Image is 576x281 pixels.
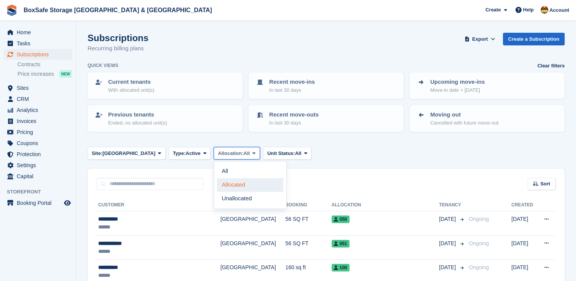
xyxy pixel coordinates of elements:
span: [DATE] [439,239,457,247]
span: Protection [17,149,62,160]
p: Recent move-ins [269,78,315,86]
a: Upcoming move-ins Move-in date > [DATE] [410,73,564,98]
span: Tasks [17,38,62,49]
span: 050 [332,216,349,223]
p: Recent move-outs [269,110,319,119]
th: Tenancy [439,199,466,211]
a: Clear filters [537,62,565,70]
span: All [295,150,302,157]
a: Preview store [63,198,72,208]
button: Allocation: All [214,147,260,160]
a: menu [4,198,72,208]
span: Coupons [17,138,62,148]
a: menu [4,149,72,160]
button: Type: Active [169,147,211,160]
a: menu [4,160,72,171]
span: Capital [17,171,62,182]
span: Active [186,150,201,157]
img: stora-icon-8386f47178a22dfd0bd8f6a31ec36ba5ce8667c1dd55bd0f319d3a0aa187defe.svg [6,5,18,16]
p: Current tenants [108,78,154,86]
span: Price increases [18,70,54,78]
span: Analytics [17,105,62,115]
span: Settings [17,160,62,171]
span: Export [472,35,488,43]
a: menu [4,116,72,126]
a: menu [4,49,72,60]
div: NEW [59,70,72,78]
p: Recurring billing plans [88,44,148,53]
p: Ended, no allocated unit(s) [108,119,167,127]
a: menu [4,138,72,148]
a: Recent move-outs In last 30 days [249,106,403,131]
span: Help [523,6,534,14]
a: Recent move-ins In last 30 days [249,73,403,98]
a: Allocated [217,178,283,192]
span: Unit Status: [267,150,295,157]
p: In last 30 days [269,119,319,127]
span: All [244,150,250,157]
td: 56 SQ FT [286,235,332,260]
span: Type: [173,150,186,157]
span: Account [549,6,569,14]
td: [GEOGRAPHIC_DATA] [220,211,286,236]
button: Unit Status: All [263,147,311,160]
a: menu [4,94,72,104]
th: Created [511,199,537,211]
p: Moving out [430,110,498,119]
span: CRM [17,94,62,104]
a: menu [4,38,72,49]
span: Home [17,27,62,38]
a: Unallocated [217,192,283,206]
span: Pricing [17,127,62,137]
td: 56 SQ FT [286,211,332,236]
span: 051 [332,240,349,247]
a: All [217,164,283,178]
span: [DATE] [439,263,457,271]
button: Site: [GEOGRAPHIC_DATA] [88,147,166,160]
h6: Quick views [88,62,118,69]
p: Cancelled with future move-out [430,119,498,127]
span: [DATE] [439,215,457,223]
a: menu [4,171,72,182]
img: Kim [541,6,548,14]
p: With allocated unit(s) [108,86,154,94]
td: [DATE] [511,235,537,260]
p: In last 30 days [269,86,315,94]
p: Previous tenants [108,110,167,119]
a: Moving out Cancelled with future move-out [410,106,564,131]
a: menu [4,27,72,38]
a: Previous tenants Ended, no allocated unit(s) [88,106,242,131]
a: Price increases NEW [18,70,72,78]
span: Subscriptions [17,49,62,60]
a: Create a Subscription [503,33,565,45]
a: Current tenants With allocated unit(s) [88,73,242,98]
td: [GEOGRAPHIC_DATA] [220,235,286,260]
span: Sort [540,180,550,188]
span: Ongoing [469,264,489,270]
span: Sites [17,83,62,93]
span: Booking Portal [17,198,62,208]
th: Customer [97,199,220,211]
h1: Subscriptions [88,33,148,43]
span: Allocation: [218,150,243,157]
span: Ongoing [469,216,489,222]
a: menu [4,105,72,115]
th: Allocation [332,199,439,211]
th: Booking [286,199,332,211]
button: Export [463,33,497,45]
span: 100 [332,264,349,271]
span: Create [485,6,501,14]
span: Storefront [7,188,76,196]
a: menu [4,127,72,137]
span: Ongoing [469,240,489,246]
a: Contracts [18,61,72,68]
p: Upcoming move-ins [430,78,485,86]
span: [GEOGRAPHIC_DATA] [102,150,155,157]
span: Invoices [17,116,62,126]
p: Move-in date > [DATE] [430,86,485,94]
span: Site: [92,150,102,157]
a: menu [4,83,72,93]
td: [DATE] [511,211,537,236]
a: BoxSafe Storage [GEOGRAPHIC_DATA] & [GEOGRAPHIC_DATA] [21,4,215,16]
